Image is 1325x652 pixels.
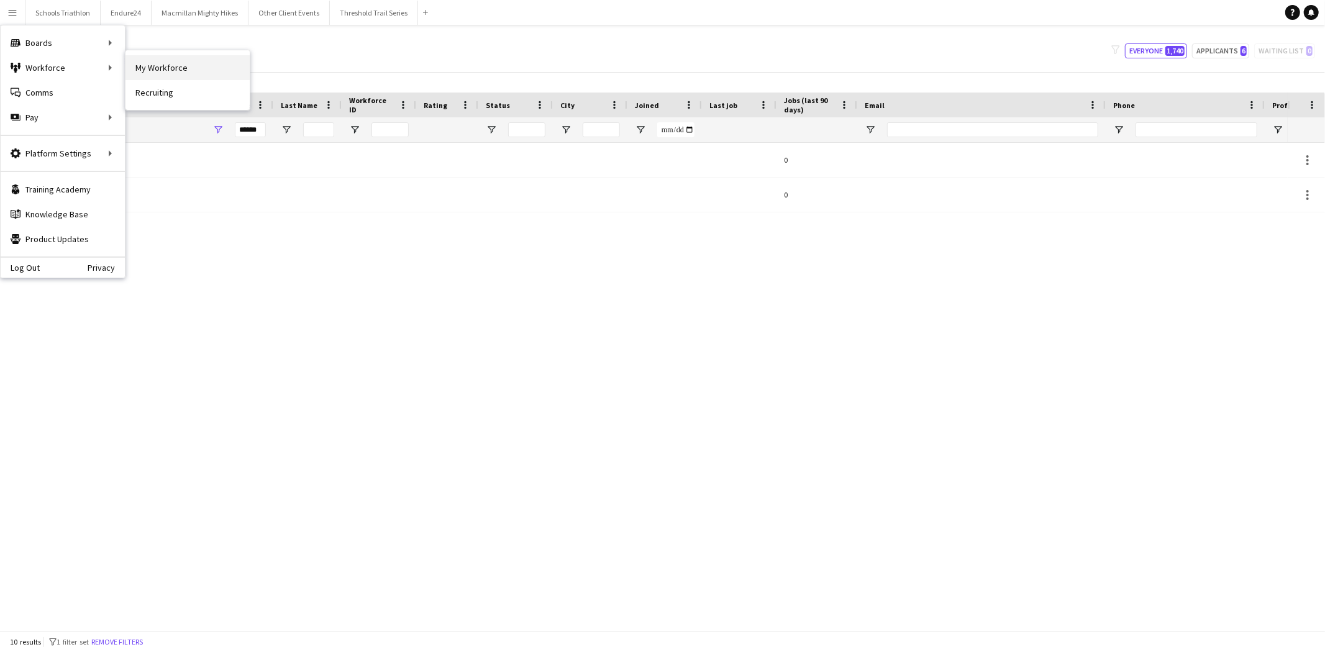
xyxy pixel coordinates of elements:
button: Open Filter Menu [635,124,646,135]
input: City Filter Input [583,122,620,137]
span: Email [865,101,885,110]
span: City [560,101,575,110]
button: Open Filter Menu [560,124,571,135]
button: Open Filter Menu [1113,124,1124,135]
a: Training Academy [1,177,125,202]
button: Open Filter Menu [281,124,292,135]
button: Schools Triathlon [25,1,101,25]
span: Joined [635,101,659,110]
button: Other Client Events [248,1,330,25]
button: Open Filter Menu [349,124,360,135]
span: Rating [424,101,447,110]
div: Boards [1,30,125,55]
button: Endure24 [101,1,152,25]
input: Workforce ID Filter Input [371,122,409,137]
button: Open Filter Menu [1272,124,1283,135]
input: First Name Filter Input [235,122,266,137]
button: Everyone1,740 [1125,43,1187,58]
span: Workforce ID [349,96,394,114]
input: Phone Filter Input [1136,122,1257,137]
span: Last job [709,101,737,110]
input: Joined Filter Input [657,122,694,137]
button: Threshold Trail Series [330,1,418,25]
a: Recruiting [125,80,250,105]
div: Pay [1,105,125,130]
a: Privacy [88,263,125,273]
button: Applicants6 [1192,43,1249,58]
span: Profile [1272,101,1297,110]
div: Workforce [1,55,125,80]
input: Status Filter Input [508,122,545,137]
span: Phone [1113,101,1135,110]
span: 1,740 [1165,46,1185,56]
span: Status [486,101,510,110]
button: Open Filter Menu [212,124,224,135]
input: Email Filter Input [887,122,1098,137]
a: Knowledge Base [1,202,125,227]
span: Last Name [281,101,317,110]
a: Log Out [1,263,40,273]
a: Comms [1,80,125,105]
div: Platform Settings [1,141,125,166]
a: Product Updates [1,227,125,251]
span: 6 [1241,46,1247,56]
div: 0 [776,178,857,212]
button: Open Filter Menu [486,124,497,135]
div: 0 [776,143,857,177]
span: Jobs (last 90 days) [784,96,835,114]
input: Last Name Filter Input [303,122,334,137]
a: My Workforce [125,55,250,80]
button: Macmillan Mighty Hikes [152,1,248,25]
button: Remove filters [89,635,145,649]
button: Open Filter Menu [865,124,876,135]
span: 1 filter set [57,637,89,646]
